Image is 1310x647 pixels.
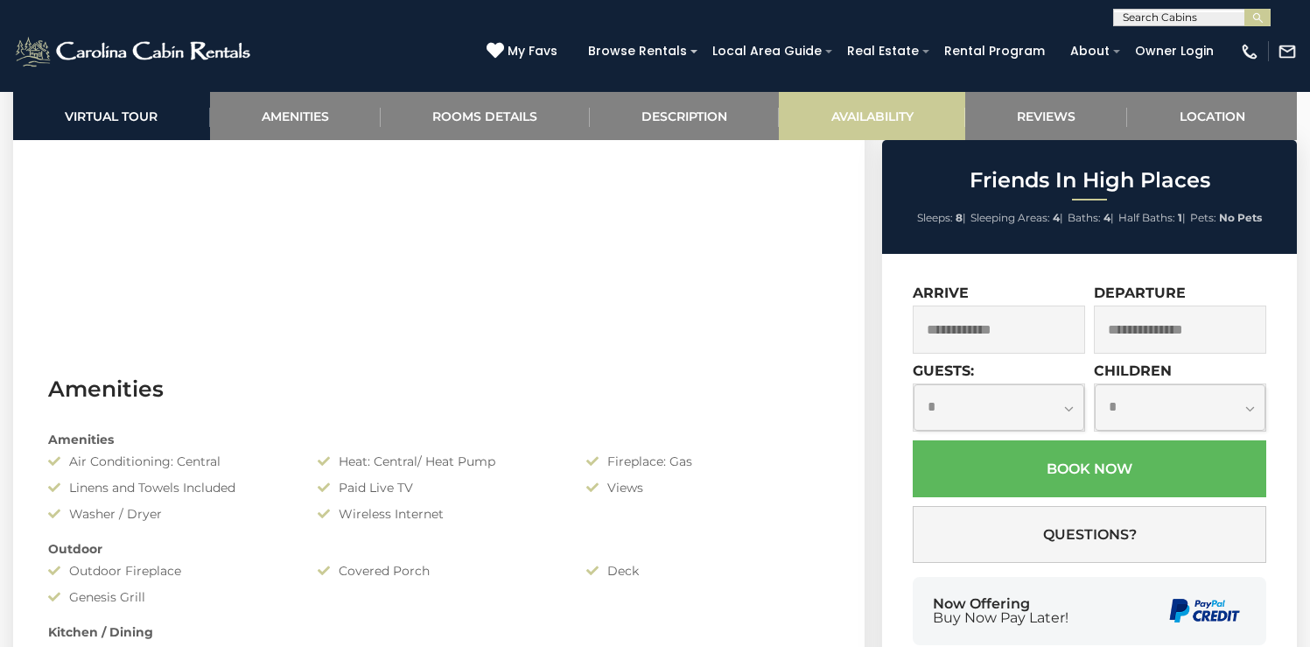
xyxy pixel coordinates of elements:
[1240,42,1259,61] img: phone-regular-white.png
[305,505,574,523] div: Wireless Internet
[917,207,966,229] li: |
[913,440,1266,497] button: Book Now
[573,562,843,580] div: Deck
[35,479,305,496] div: Linens and Towels Included
[1118,207,1186,229] li: |
[933,597,1068,625] div: Now Offering
[704,38,830,65] a: Local Area Guide
[913,362,974,379] label: Guests:
[933,611,1068,625] span: Buy Now Pay Later!
[35,540,843,558] div: Outdoor
[210,92,382,140] a: Amenities
[1219,211,1262,224] strong: No Pets
[838,38,928,65] a: Real Estate
[305,453,574,470] div: Heat: Central/ Heat Pump
[1126,38,1222,65] a: Owner Login
[305,479,574,496] div: Paid Live TV
[970,211,1050,224] span: Sleeping Areas:
[917,211,953,224] span: Sleeps:
[1068,211,1101,224] span: Baths:
[935,38,1054,65] a: Rental Program
[1190,211,1216,224] span: Pets:
[35,505,305,523] div: Washer / Dryer
[886,169,1292,192] h2: Friends In High Places
[965,92,1128,140] a: Reviews
[35,562,305,580] div: Outdoor Fireplace
[779,92,965,140] a: Availability
[579,38,696,65] a: Browse Rentals
[35,623,843,641] div: Kitchen / Dining
[48,374,830,404] h3: Amenities
[1178,211,1182,224] strong: 1
[1094,285,1186,301] label: Departure
[1127,92,1297,140] a: Location
[508,42,557,60] span: My Favs
[956,211,963,224] strong: 8
[1061,38,1118,65] a: About
[590,92,780,140] a: Description
[1094,362,1172,379] label: Children
[13,92,210,140] a: Virtual Tour
[381,92,590,140] a: Rooms Details
[970,207,1063,229] li: |
[487,42,562,61] a: My Favs
[1118,211,1175,224] span: Half Baths:
[1278,42,1297,61] img: mail-regular-white.png
[35,453,305,470] div: Air Conditioning: Central
[13,34,256,69] img: White-1-2.png
[35,431,843,448] div: Amenities
[1103,211,1110,224] strong: 4
[573,453,843,470] div: Fireplace: Gas
[35,588,305,606] div: Genesis Grill
[913,506,1266,563] button: Questions?
[1053,211,1060,224] strong: 4
[913,285,969,301] label: Arrive
[1068,207,1114,229] li: |
[305,562,574,580] div: Covered Porch
[573,479,843,496] div: Views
